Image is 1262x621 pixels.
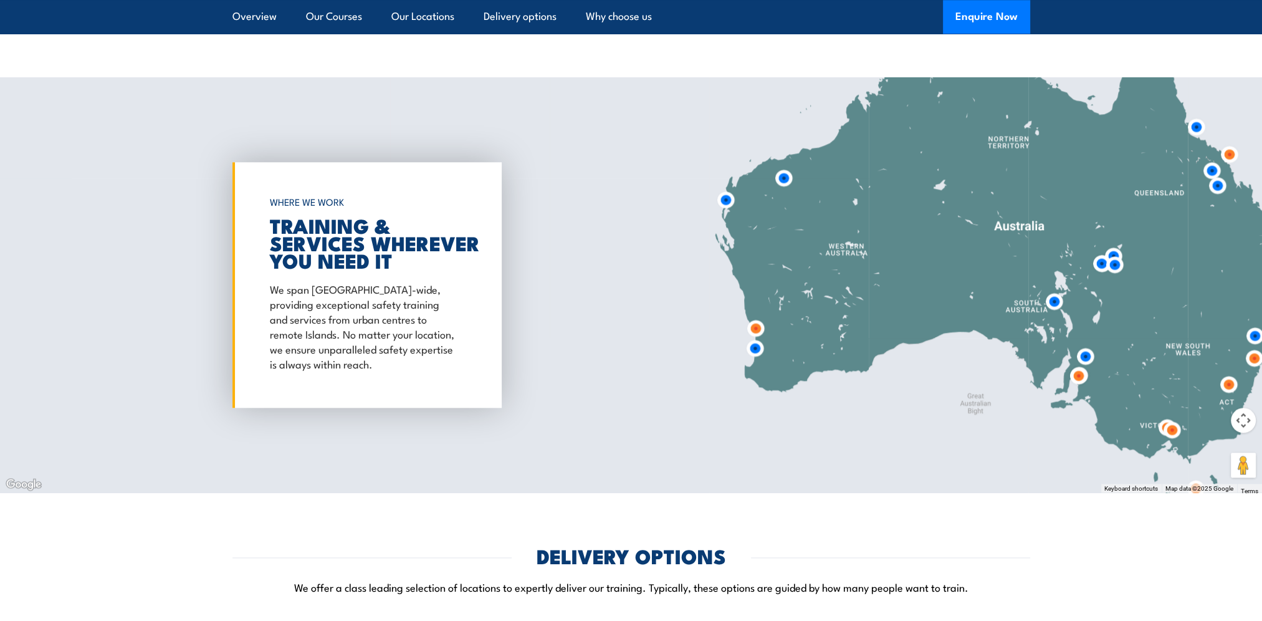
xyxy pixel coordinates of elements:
[537,547,726,564] h2: DELIVERY OPTIONS
[1165,485,1233,492] span: Map data ©2025 Google
[270,216,458,269] h2: TRAINING & SERVICES WHEREVER YOU NEED IT
[3,476,44,493] a: Open this area in Google Maps (opens a new window)
[3,476,44,493] img: Google
[1241,488,1258,494] a: Terms (opens in new tab)
[1231,453,1256,478] button: Drag Pegman onto the map to open Street View
[270,281,458,371] p: We span [GEOGRAPHIC_DATA]-wide, providing exceptional safety training and services from urban cen...
[1104,484,1158,493] button: Keyboard shortcuts
[270,191,458,213] h6: WHERE WE WORK
[1231,408,1256,433] button: Map camera controls
[232,580,1030,594] p: We offer a class leading selection of locations to expertly deliver our training. Typically, thes...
